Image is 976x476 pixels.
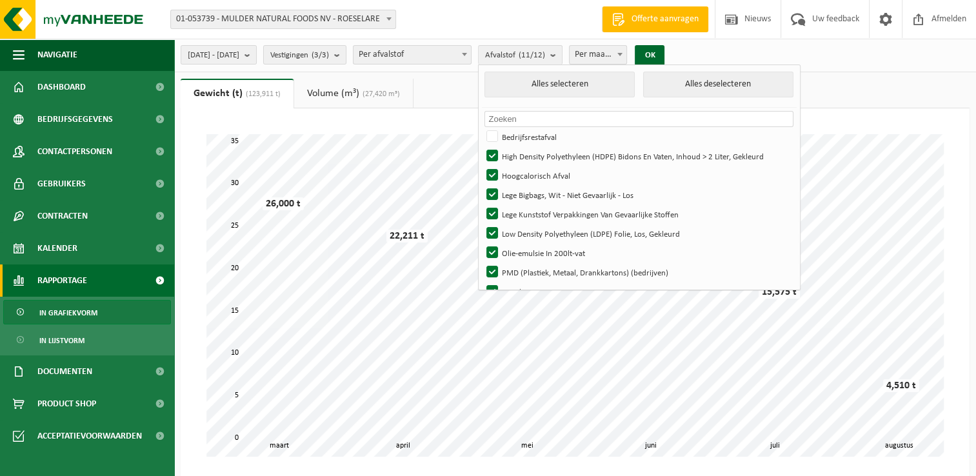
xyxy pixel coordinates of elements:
label: Spuitbussen [484,282,792,301]
button: Afvalstof(11/12) [478,45,563,64]
span: Bedrijfsgegevens [37,103,113,135]
span: 01-053739 - MULDER NATURAL FOODS NV - ROESELARE [171,10,395,28]
span: [DATE] - [DATE] [188,46,239,65]
span: Rapportage [37,264,87,297]
span: Afvalstof [485,46,545,65]
span: Per afvalstof [354,46,471,64]
span: Acceptatievoorwaarden [37,420,142,452]
label: High Density Polyethyleen (HDPE) Bidons En Vaten, Inhoud > 2 Liter, Gekleurd [484,146,792,166]
span: (123,911 t) [243,90,281,98]
span: Offerte aanvragen [628,13,702,26]
a: In grafiekvorm [3,300,171,324]
span: In grafiekvorm [39,301,97,325]
count: (11/12) [519,51,545,59]
button: Alles selecteren [484,72,635,97]
a: In lijstvorm [3,328,171,352]
span: Documenten [37,355,92,388]
span: Per maand [570,46,627,64]
span: Kalender [37,232,77,264]
span: Gebruikers [37,168,86,200]
div: 26,000 t [263,197,304,210]
span: Navigatie [37,39,77,71]
div: 4,510 t [883,379,919,392]
label: Lege Kunststof Verpakkingen Van Gevaarlijke Stoffen [484,204,792,224]
count: (3/3) [312,51,329,59]
span: Product Shop [37,388,96,420]
span: 01-053739 - MULDER NATURAL FOODS NV - ROESELARE [170,10,396,29]
button: [DATE] - [DATE] [181,45,257,64]
span: Vestigingen [270,46,329,65]
div: 22,211 t [386,230,428,243]
span: In lijstvorm [39,328,85,353]
div: 15,575 t [759,286,800,299]
button: Alles deselecteren [643,72,793,97]
label: Low Density Polyethyleen (LDPE) Folie, Los, Gekleurd [484,224,792,243]
a: Gewicht (t) [181,79,294,108]
span: Contracten [37,200,88,232]
span: Contactpersonen [37,135,112,168]
span: Per maand [569,45,628,64]
label: Hoogcalorisch Afval [484,166,792,185]
a: Offerte aanvragen [602,6,708,32]
label: Lege Bigbags, Wit - Niet Gevaarlijk - Los [484,185,792,204]
label: Bedrijfsrestafval [484,127,792,146]
span: (27,420 m³) [359,90,400,98]
label: PMD (Plastiek, Metaal, Drankkartons) (bedrijven) [484,263,792,282]
span: Dashboard [37,71,86,103]
a: Volume (m³) [294,79,413,108]
input: Zoeken [484,111,793,127]
span: Per afvalstof [353,45,472,64]
button: Vestigingen(3/3) [263,45,346,64]
label: Olie-emulsie In 200lt-vat [484,243,792,263]
button: OK [635,45,664,66]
